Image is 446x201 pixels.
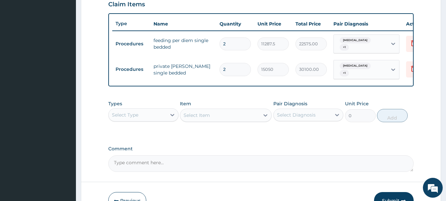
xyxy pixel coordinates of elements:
div: Chat with us now [34,37,111,46]
th: Pair Diagnosis [330,17,403,30]
div: Select Type [112,112,138,118]
span: [MEDICAL_DATA] [340,63,371,69]
td: private [PERSON_NAME] single bedded [150,60,216,79]
label: Comment [108,146,414,152]
td: Procedures [112,38,150,50]
label: Pair Diagnosis [273,100,307,107]
div: Select Diagnosis [277,112,316,118]
textarea: Type your message and hit 'Enter' [3,132,126,155]
label: Unit Price [345,100,369,107]
div: Minimize live chat window [108,3,124,19]
th: Unit Price [254,17,292,30]
th: Quantity [216,17,254,30]
img: d_794563401_company_1708531726252_794563401 [12,33,27,50]
td: Procedures [112,63,150,75]
th: Actions [403,17,436,30]
td: feeding per diem single bedded [150,34,216,54]
label: Types [108,101,122,107]
span: + 1 [340,44,349,51]
th: Total Price [292,17,330,30]
span: [MEDICAL_DATA] [340,37,371,44]
th: Type [112,18,150,30]
button: Add [377,109,408,122]
h3: Claim Items [108,1,145,8]
span: + 1 [340,70,349,76]
th: Name [150,17,216,30]
label: Item [180,100,191,107]
span: We're online! [38,59,91,126]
